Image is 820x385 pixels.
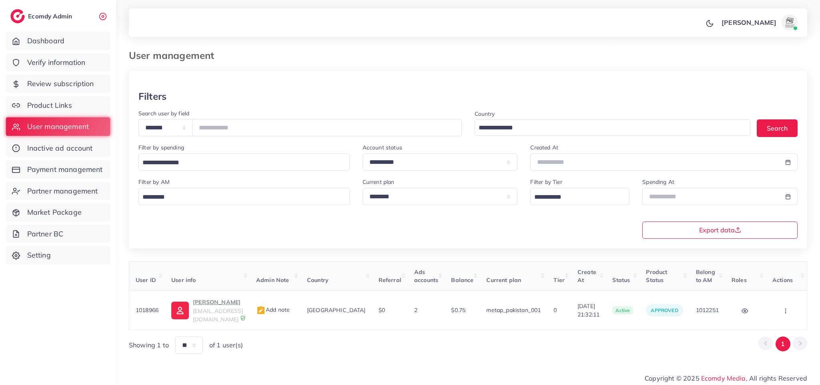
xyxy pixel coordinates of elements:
[6,96,110,115] a: Product Links
[699,227,741,233] span: Export data
[612,276,630,284] span: Status
[757,119,798,137] button: Search
[307,276,329,284] span: Country
[27,164,103,175] span: Payment management
[6,182,110,200] a: Partner management
[530,178,562,186] label: Filter by Tier
[758,337,807,351] ul: Pagination
[138,153,350,171] div: Search for option
[577,302,599,318] span: [DATE] 21:32:11
[27,36,64,46] span: Dashboard
[645,373,807,383] span: Copyright © 2025
[256,306,290,313] span: Add note
[27,57,86,68] span: Verify information
[717,14,801,30] a: [PERSON_NAME]avatar
[27,79,94,89] span: Review subscription
[10,9,74,23] a: logoEcomdy Admin
[379,306,385,314] span: $0
[776,337,790,351] button: Go to page 1
[486,306,541,314] span: metap_pakistan_001
[414,268,438,284] span: Ads accounts
[646,268,667,284] span: Product Status
[612,306,633,315] span: active
[6,160,110,179] a: Payment management
[171,276,196,284] span: User info
[475,110,495,118] label: Country
[6,75,110,93] a: Review subscription
[475,119,751,136] div: Search for option
[732,276,747,284] span: Roles
[138,188,350,205] div: Search for option
[193,297,243,307] p: [PERSON_NAME]
[6,246,110,264] a: Setting
[140,191,339,204] input: Search for option
[138,143,184,151] label: Filter by spending
[256,276,289,284] span: Admin Note
[256,306,266,315] img: admin_note.cdd0b510.svg
[6,53,110,72] a: Verify information
[171,302,189,319] img: ic-user-info.36bf1079.svg
[782,14,798,30] img: avatar
[476,122,740,134] input: Search for option
[6,117,110,136] a: User management
[722,18,776,27] p: [PERSON_NAME]
[642,178,674,186] label: Spending At
[530,143,558,151] label: Created At
[451,306,465,314] span: $0.75
[577,268,596,284] span: Create At
[27,207,82,218] span: Market Package
[553,306,557,314] span: 0
[307,306,366,314] span: [GEOGRAPHIC_DATA]
[240,315,246,321] img: 9CAL8B2pu8EFxCJHYAAAAldEVYdGRhdGU6Y3JlYXRlADIwMjItMTItMDlUMDQ6NTg6MzkrMDA6MDBXSlgLAAAAJXRFWHRkYXR...
[701,374,746,382] a: Ecomdy Media
[138,91,166,102] h3: Filters
[530,188,630,205] div: Search for option
[140,157,339,169] input: Search for option
[10,9,25,23] img: logo
[531,191,619,204] input: Search for option
[136,306,158,314] span: 1018966
[553,276,565,284] span: Tier
[746,373,807,383] span: , All rights Reserved
[27,100,72,111] span: Product Links
[486,276,521,284] span: Current plan
[363,178,395,186] label: Current plan
[6,139,110,157] a: Inactive ad account
[193,307,243,323] span: [EMAIL_ADDRESS][DOMAIN_NAME]
[696,306,719,314] span: 1012251
[772,276,793,284] span: Actions
[28,12,74,20] h2: Ecomdy Admin
[138,178,170,186] label: Filter by AM
[27,250,51,260] span: Setting
[27,186,98,196] span: Partner management
[129,50,221,61] h3: User management
[6,32,110,50] a: Dashboard
[129,341,169,350] span: Showing 1 to
[363,143,402,151] label: Account status
[651,307,678,313] span: approved
[6,225,110,243] a: Partner BC
[6,203,110,222] a: Market Package
[27,121,89,132] span: User management
[209,341,243,350] span: of 1 user(s)
[451,276,473,284] span: Balance
[138,109,189,117] label: Search user by field
[414,306,417,314] span: 2
[27,143,93,153] span: Inactive ad account
[27,229,64,239] span: Partner BC
[171,297,243,323] a: [PERSON_NAME][EMAIL_ADDRESS][DOMAIN_NAME]
[379,276,401,284] span: Referral
[696,268,715,284] span: Belong to AM
[136,276,156,284] span: User ID
[642,222,798,239] button: Export data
